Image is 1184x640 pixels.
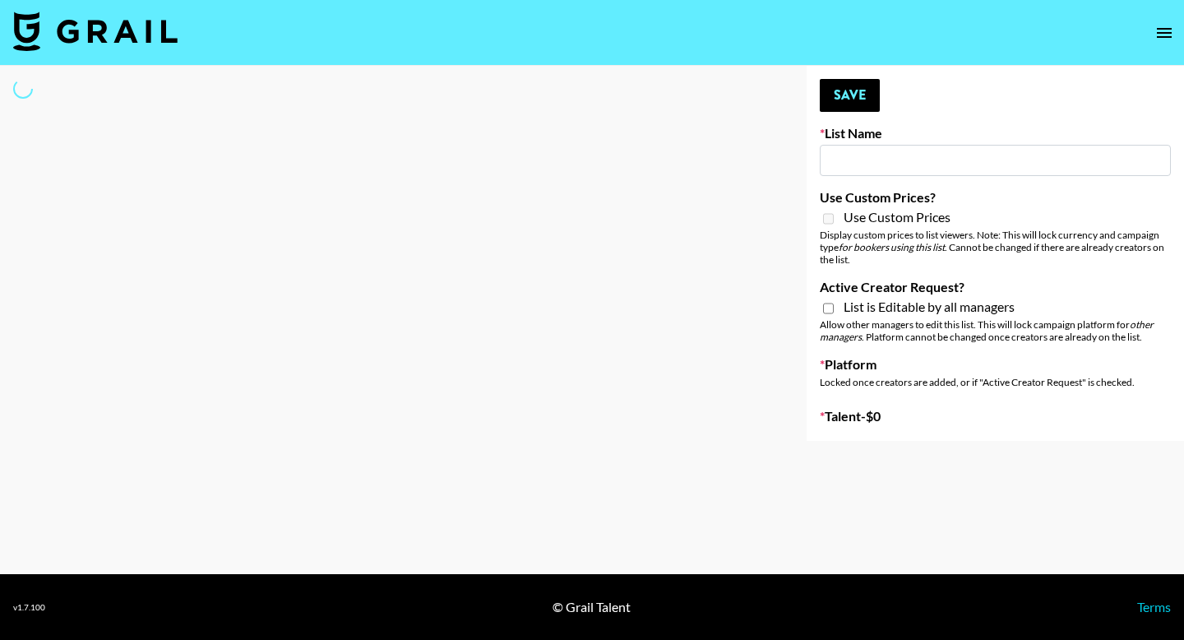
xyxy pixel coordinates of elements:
[839,241,945,253] em: for bookers using this list
[844,209,950,225] span: Use Custom Prices
[820,318,1154,343] em: other managers
[844,299,1015,315] span: List is Editable by all managers
[820,279,1171,295] label: Active Creator Request?
[1148,16,1181,49] button: open drawer
[820,125,1171,141] label: List Name
[820,356,1171,373] label: Platform
[820,408,1171,424] label: Talent - $ 0
[820,79,880,112] button: Save
[13,602,45,613] div: v 1.7.100
[820,376,1171,388] div: Locked once creators are added, or if "Active Creator Request" is checked.
[820,318,1171,343] div: Allow other managers to edit this list. This will lock campaign platform for . Platform cannot be...
[820,189,1171,206] label: Use Custom Prices?
[820,229,1171,266] div: Display custom prices to list viewers. Note: This will lock currency and campaign type . Cannot b...
[1137,599,1171,614] a: Terms
[553,599,631,615] div: © Grail Talent
[13,12,178,51] img: Grail Talent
